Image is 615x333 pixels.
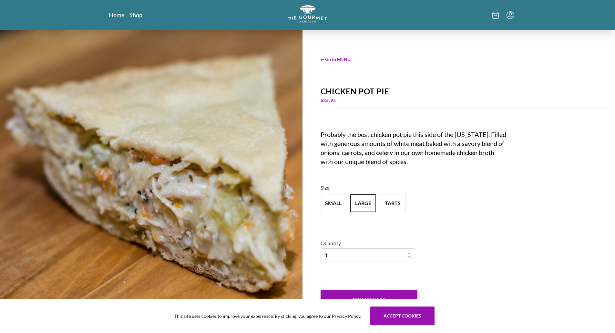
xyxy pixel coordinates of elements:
div: Probably the best chicken pot pie this side of the [US_STATE]. Filled with generous amounts of wh... [321,130,507,166]
button: Add to Cart [321,290,417,309]
img: logo [288,5,327,23]
a: Shop [129,11,142,19]
a: Home [109,11,124,19]
button: Variant Swatch [350,194,376,212]
select: Quantity [321,248,416,262]
span: ← Go to MENU [321,56,608,63]
button: Variant Swatch [380,194,406,212]
button: Variant Swatch [321,194,346,212]
div: $ 35.95 [321,96,608,105]
span: Size [321,184,329,191]
span: This site uses cookies to improve your experience. By clicking, you agree to our Privacy Policy. [174,313,361,319]
span: Quantity [321,240,341,246]
a: Logo [288,5,327,25]
button: Menu [507,11,514,19]
button: Accept cookies [370,307,435,325]
div: Chicken Pot Pie [321,87,608,96]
